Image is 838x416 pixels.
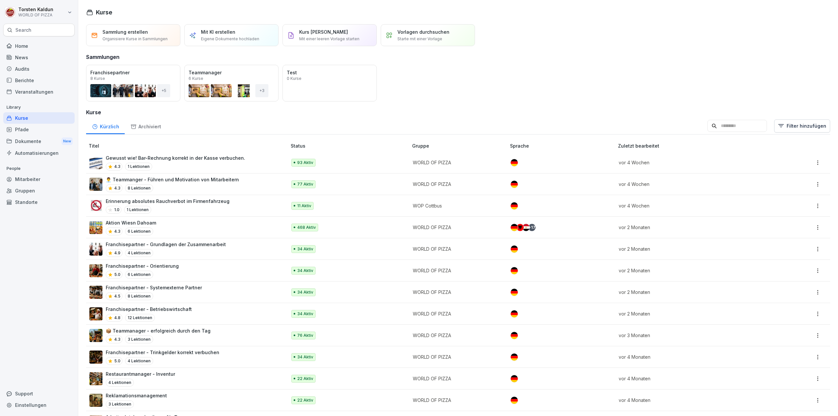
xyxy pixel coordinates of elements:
[3,185,75,196] a: Gruppen
[125,292,153,300] p: 8 Lektionen
[90,77,105,81] p: 8 Kurse
[106,371,175,377] p: Restaurantmanager - Inventur
[413,181,500,188] p: WORLD OF PIZZA
[89,264,102,277] img: t4g7eu33fb3xcinggz4rhe0w.png
[86,108,830,116] h3: Kurse
[619,159,768,166] p: vor 4 Wochen
[106,219,156,226] p: Aktion Wiesn Dahoam
[619,332,768,339] p: vor 3 Monaten
[3,52,75,63] a: News
[125,227,153,235] p: 6 Lektionen
[3,86,75,98] a: Veranstaltungen
[291,142,410,149] p: Status
[619,310,768,317] p: vor 2 Monaten
[413,310,500,317] p: WORLD OF PIZZA
[287,69,373,76] p: Test
[297,225,316,230] p: 468 Aktiv
[157,84,170,97] div: + 5
[114,207,119,213] p: 1.0
[3,75,75,86] a: Berichte
[106,284,202,291] p: Franchisepartner - Systemexterne Partner
[89,394,102,407] img: tp0zhz27ks0g0cb4ibmweuhx.png
[511,267,518,274] img: de.svg
[125,314,155,322] p: 12 Lektionen
[511,181,518,188] img: de.svg
[86,118,125,134] div: Kürzlich
[413,332,500,339] p: WORLD OF PIZZA
[106,176,239,183] p: 👨‍💼 Teammanger - Führen und Motivation von Mitarbeitern
[201,36,259,42] p: Eigene Dokumente hochladen
[412,142,507,149] p: Gruppe
[3,163,75,174] p: People
[114,336,120,342] p: 4.3
[3,135,75,147] div: Dokumente
[114,293,120,299] p: 4.5
[89,329,102,342] img: ofkaf57qe2vyr6d9h2nm8kkd.png
[86,65,180,101] a: Franchisepartner8 Kurse+5
[124,206,151,214] p: 1 Lektionen
[297,354,313,360] p: 34 Aktiv
[297,181,313,187] p: 77 Aktiv
[510,142,615,149] p: Sprache
[619,375,768,382] p: vor 4 Monaten
[106,306,192,313] p: Franchisepartner - Betriebswirtschaft
[89,351,102,364] img: cvpl9dphsaj6te37tr820l4c.png
[89,243,102,256] img: jg5uy95jeicgu19gkip2jpcz.png
[299,28,348,35] p: Kurs [PERSON_NAME]
[189,77,203,81] p: 6 Kurse
[201,28,235,35] p: Mit KI erstellen
[125,357,153,365] p: 4 Lektionen
[90,69,176,76] p: Franchisepartner
[3,196,75,208] a: Standorte
[511,159,518,166] img: de.svg
[62,137,73,145] div: New
[413,245,500,252] p: WORLD OF PIZZA
[3,173,75,185] div: Mitarbeiter
[413,224,500,231] p: WORLD OF PIZZA
[619,202,768,209] p: vor 4 Wochen
[517,224,524,231] img: al.svg
[125,184,153,192] p: 8 Lektionen
[3,147,75,159] a: Automatisierungen
[3,124,75,135] a: Pfade
[511,289,518,296] img: de.svg
[413,289,500,296] p: WORLD OF PIZZA
[282,65,377,101] a: Test0 Kurse
[125,118,167,134] div: Archiviert
[3,112,75,124] a: Kurse
[102,36,168,42] p: Organisiere Kurse in Sammlungen
[106,262,179,269] p: Franchisepartner - Orientierung
[297,160,313,166] p: 93 Aktiv
[125,249,153,257] p: 4 Lektionen
[86,53,119,61] h3: Sammlungen
[102,28,148,35] p: Sammlung erstellen
[18,7,53,12] p: Torsten Kaldun
[106,392,167,399] p: Reklamationsmanagement
[413,397,500,404] p: WORLD OF PIZZA
[511,224,518,231] img: de.svg
[3,399,75,411] div: Einstellungen
[511,375,518,382] img: de.svg
[511,310,518,317] img: de.svg
[125,163,152,171] p: 1 Lektionen
[297,311,313,317] p: 34 Aktiv
[255,84,268,97] div: + 3
[114,358,120,364] p: 5.0
[3,135,75,147] a: DokumenteNew
[89,221,102,234] img: tlfwtewhtshhigq7h0svolsu.png
[3,102,75,113] p: Library
[413,353,500,360] p: WORLD OF PIZZA
[106,198,229,205] p: Erinnerung absolutes Rauchverbot im Firmenfahrzeug
[619,181,768,188] p: vor 4 Wochen
[619,267,768,274] p: vor 2 Monaten
[89,178,102,191] img: ohhd80l18yea4i55etg45yot.png
[106,349,219,356] p: Franchisepartner - Trinkgelder korrekt verbuchen
[106,241,226,248] p: Franchisepartner - Grundlagen der Zusammenarbeit
[297,289,313,295] p: 34 Aktiv
[89,199,102,212] img: pd3gr0k7uzjs8bg588bob4hx.png
[106,154,245,161] p: Gewusst wie! Bar-Rechnung korrekt in der Kasse verbuchen.
[297,333,313,338] p: 76 Aktiv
